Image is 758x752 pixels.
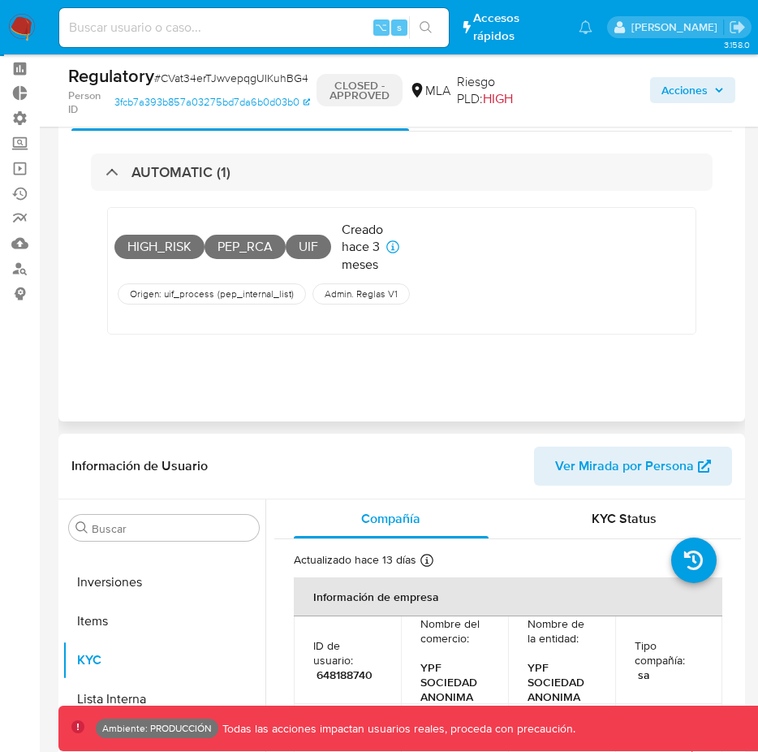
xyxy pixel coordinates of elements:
[342,221,383,274] p: Creado hace 3 meses
[62,680,265,719] button: Lista Interna
[420,704,489,733] p: Fecha de constitución :
[294,552,416,568] p: Actualizado hace 13 días
[114,235,205,259] span: HIGH_RISK
[114,89,310,117] a: 3fcb7a393b857a03275bd7da6b0d03b0
[483,89,513,108] span: HIGH
[420,616,489,646] p: Nombre del comercio :
[91,153,713,191] div: AUTOMATIC (1)
[729,19,746,36] a: Salir
[313,638,381,668] p: ID de usuario :
[661,77,708,103] span: Acciones
[313,704,381,733] p: Fecha de inscripción :
[218,721,575,737] p: Todas las acciones impactan usuarios reales, proceda con precaución.
[638,668,650,682] p: sa
[71,458,208,474] h1: Información de Usuario
[375,19,387,35] span: ⌥
[68,63,154,89] b: Regulatory
[592,509,657,528] span: KYC Status
[294,577,722,616] th: Información de empresa
[420,660,482,704] p: YPF SOCIEDAD ANONIMA
[286,235,331,259] span: UIF
[635,638,703,668] p: Tipo compañía :
[409,82,450,100] div: MLA
[409,16,442,39] button: search-icon
[317,74,403,106] p: CLOSED - APPROVED
[62,641,265,680] button: KYC
[579,20,592,34] a: Notificaciones
[62,602,265,641] button: Items
[68,89,111,117] b: Person ID
[555,447,694,486] span: Ver Mirada por Persona
[528,704,596,733] p: Número de inscripción :
[528,660,589,704] p: YPF SOCIEDAD ANONIMA
[128,287,216,300] span: Origen: uif_process
[631,19,723,35] p: joaquin.galliano@mercadolibre.com
[154,70,308,86] span: # CVat34erTJwvepqgUIKuhBG4
[205,235,286,259] span: PEP_RCA
[473,10,562,44] span: Accesos rápidos
[62,563,265,602] button: Inversiones
[317,668,373,682] p: 648188740
[131,163,230,181] h3: AUTOMATIC (1)
[59,17,449,38] input: Buscar usuario o caso...
[528,616,596,646] p: Nombre de la entidad :
[724,38,750,51] span: 3.158.0
[635,704,703,733] p: Sujeto obligado :
[650,77,735,103] button: Acciones
[102,725,212,732] p: Ambiente: PRODUCCIÓN
[323,287,399,300] span: Admin. Reglas V1
[534,447,732,486] button: Ver Mirada por Persona
[216,287,295,300] span: ( pep_internal_list )
[361,509,420,528] span: Compañía
[397,19,402,35] span: s
[457,73,523,108] span: Riesgo PLD:
[75,521,88,534] button: Buscar
[92,521,252,536] input: Buscar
